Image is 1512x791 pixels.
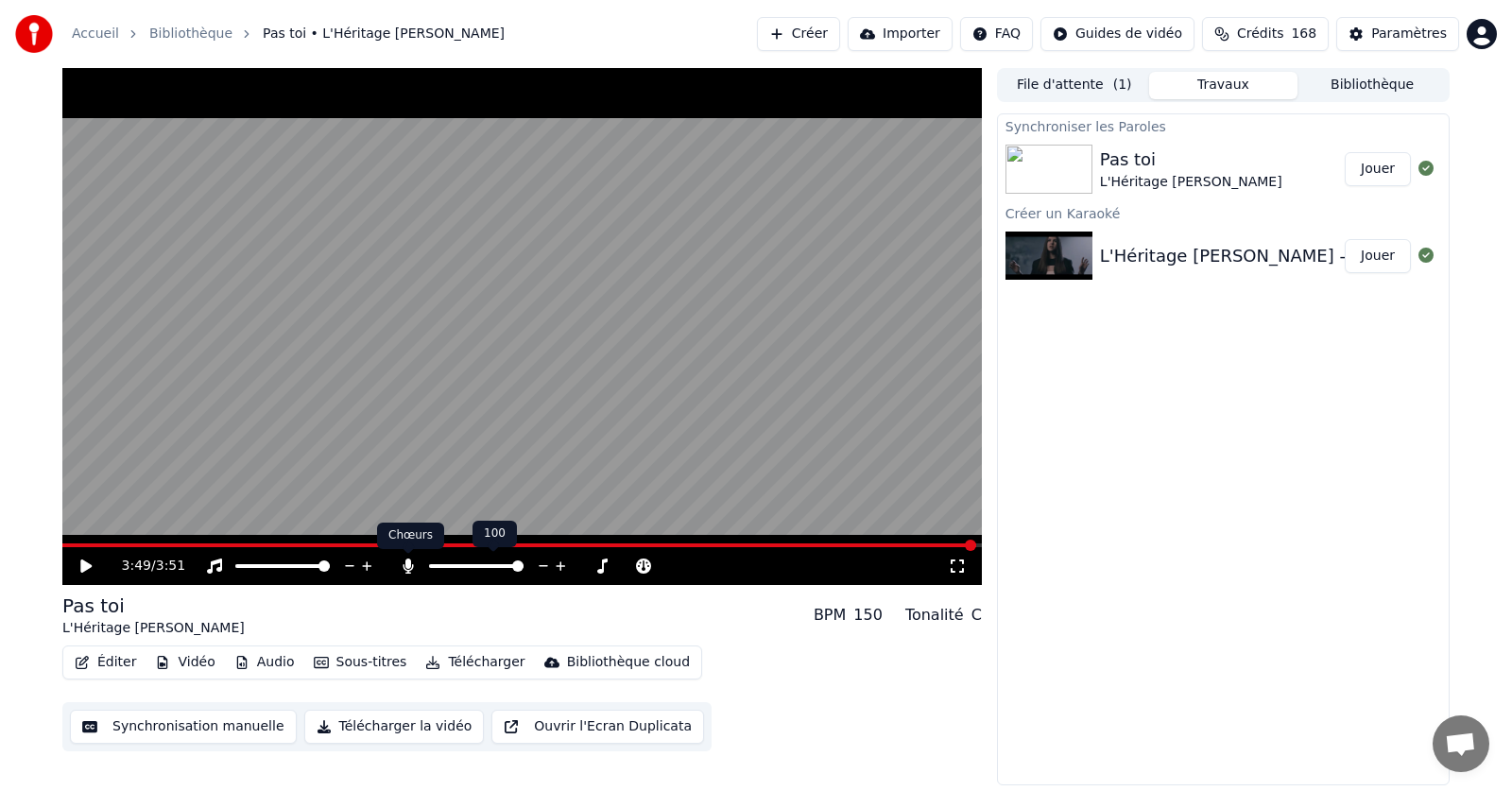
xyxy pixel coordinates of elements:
[1371,25,1447,43] div: Paramètres
[72,25,119,43] a: Accueil
[1297,72,1447,99] button: Bibliothèque
[1100,173,1282,192] div: L'Héritage [PERSON_NAME]
[971,604,982,627] div: C
[848,17,953,51] button: Importer
[472,521,517,547] div: 100
[147,649,222,676] button: Vidéo
[156,557,185,576] span: 3:51
[1433,715,1489,772] div: Ouvrir le chat
[757,17,840,51] button: Créer
[905,604,964,627] div: Tonalité
[853,604,883,627] div: 150
[1100,146,1282,173] div: Pas toi
[227,649,302,676] button: Audio
[998,201,1449,224] div: Créer un Karaoké
[1345,152,1411,186] button: Jouer
[149,25,232,43] a: Bibliothèque
[1100,243,1407,269] div: L'Héritage [PERSON_NAME] - Pas toi
[1149,72,1298,99] button: Travaux
[1345,239,1411,273] button: Jouer
[491,710,704,744] button: Ouvrir l'Ecran Duplicata
[1040,17,1194,51] button: Guides de vidéo
[70,710,297,744] button: Synchronisation manuelle
[122,557,167,576] div: /
[418,649,532,676] button: Télécharger
[306,649,415,676] button: Sous-titres
[62,593,245,619] div: Pas toi
[814,604,846,627] div: BPM
[1291,25,1316,43] span: 168
[960,17,1033,51] button: FAQ
[304,710,485,744] button: Télécharger la vidéo
[1000,72,1149,99] button: File d'attente
[998,114,1449,137] div: Synchroniser les Paroles
[62,619,245,638] div: L'Héritage [PERSON_NAME]
[263,25,505,43] span: Pas toi • L'Héritage [PERSON_NAME]
[567,653,690,672] div: Bibliothèque cloud
[377,523,444,549] div: Chœurs
[1237,25,1283,43] span: Crédits
[15,15,53,53] img: youka
[1113,76,1132,95] span: ( 1 )
[72,25,505,43] nav: breadcrumb
[1202,17,1329,51] button: Crédits168
[67,649,144,676] button: Éditer
[122,557,151,576] span: 3:49
[1336,17,1459,51] button: Paramètres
